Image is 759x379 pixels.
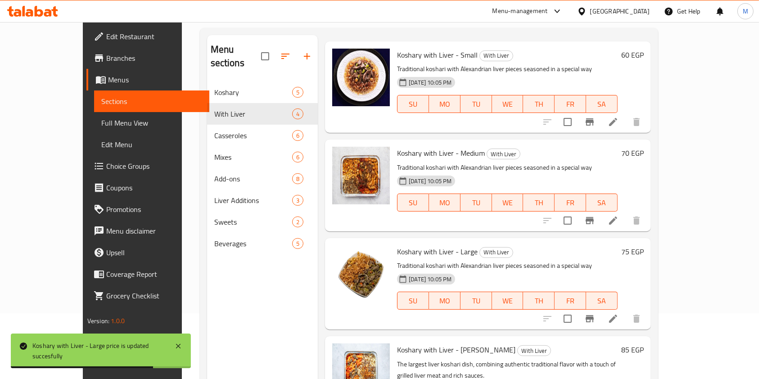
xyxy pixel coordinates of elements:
[405,78,455,87] span: [DATE] 10:05 PM
[518,346,551,356] span: With Liver
[292,87,303,98] div: items
[461,95,492,113] button: TU
[106,247,203,258] span: Upsell
[106,53,203,63] span: Branches
[401,294,425,307] span: SU
[621,147,644,159] h6: 70 EGP
[207,125,318,146] div: Casseroles6
[214,108,292,119] span: With Liver
[332,245,390,303] img: Koshary with Liver - Large
[461,292,492,310] button: TU
[293,196,303,205] span: 3
[106,161,203,171] span: Choice Groups
[214,217,292,227] span: Sweets
[207,211,318,233] div: Sweets2
[214,173,292,184] span: Add-ons
[397,162,618,173] p: Traditional koshari with Alexandrian liver pieces seasoned in a special way
[492,292,524,310] button: WE
[590,294,614,307] span: SA
[106,204,203,215] span: Promotions
[621,245,644,258] h6: 75 EGP
[523,95,555,113] button: TH
[101,96,203,107] span: Sections
[621,49,644,61] h6: 60 EGP
[433,98,457,111] span: MO
[214,152,292,162] span: Mixes
[86,242,210,263] a: Upsell
[296,45,318,67] button: Add section
[608,215,619,226] a: Edit menu item
[397,48,478,62] span: Koshary with Liver - Small
[106,182,203,193] span: Coupons
[487,149,520,159] span: With Liver
[397,146,485,160] span: Koshary with Liver - Medium
[275,45,296,67] span: Sort sections
[292,217,303,227] div: items
[86,220,210,242] a: Menu disclaimer
[397,63,618,75] p: Traditional koshari with Alexandrian liver pieces seasoned in a special way
[108,74,203,85] span: Menus
[558,196,583,209] span: FR
[207,189,318,211] div: Liver Additions3
[256,47,275,66] span: Select all sections
[86,69,210,90] a: Menus
[106,290,203,301] span: Grocery Checklist
[397,95,429,113] button: SU
[527,98,551,111] span: TH
[106,31,203,42] span: Edit Restaurant
[101,117,203,128] span: Full Menu View
[214,87,292,98] span: Koshary
[523,292,555,310] button: TH
[111,315,125,327] span: 1.0.0
[293,131,303,140] span: 6
[464,196,488,209] span: TU
[401,196,425,209] span: SU
[86,26,210,47] a: Edit Restaurant
[401,98,425,111] span: SU
[214,238,292,249] span: Beverages
[621,343,644,356] h6: 85 EGP
[626,111,647,133] button: delete
[397,343,515,356] span: Koshary with Liver - [PERSON_NAME]
[433,294,457,307] span: MO
[590,98,614,111] span: SA
[558,98,583,111] span: FR
[743,6,748,16] span: M
[479,247,513,258] div: With Liver
[492,194,524,212] button: WE
[86,155,210,177] a: Choice Groups
[86,177,210,199] a: Coupons
[405,177,455,185] span: [DATE] 10:05 PM
[332,147,390,204] img: Koshary with Liver - Medium
[480,247,513,257] span: With Liver
[433,196,457,209] span: MO
[558,309,577,328] span: Select to update
[461,194,492,212] button: TU
[590,6,650,16] div: [GEOGRAPHIC_DATA]
[555,292,586,310] button: FR
[586,194,618,212] button: SA
[527,294,551,307] span: TH
[397,292,429,310] button: SU
[626,308,647,329] button: delete
[86,263,210,285] a: Coverage Report
[579,308,601,329] button: Branch-specific-item
[558,211,577,230] span: Select to update
[211,43,262,70] h2: Menu sections
[492,95,524,113] button: WE
[523,194,555,212] button: TH
[207,81,318,103] div: Koshary5
[405,275,455,284] span: [DATE] 10:05 PM
[397,245,478,258] span: Koshary with Liver - Large
[586,292,618,310] button: SA
[555,194,586,212] button: FR
[496,196,520,209] span: WE
[94,90,210,112] a: Sections
[608,117,619,127] a: Edit menu item
[397,194,429,212] button: SU
[207,103,318,125] div: With Liver4
[464,294,488,307] span: TU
